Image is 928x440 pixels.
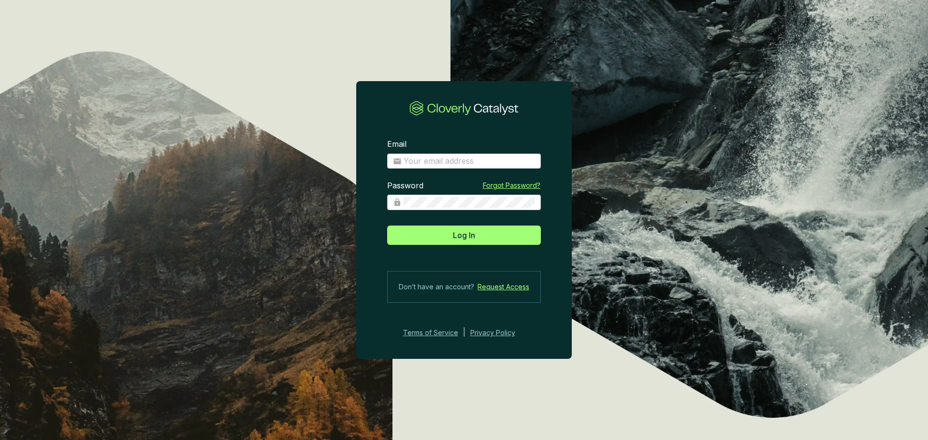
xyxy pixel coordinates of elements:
button: Log In [387,226,541,245]
input: Password [404,197,535,208]
img: npw-badge-icon-locked.svg [523,158,531,166]
label: Email [387,139,406,150]
input: Email [404,156,535,167]
a: Request Access [478,281,529,293]
label: Password [387,181,423,191]
div: | [463,327,465,339]
img: npw-badge-icon-locked.svg [523,199,531,207]
a: Forgot Password? [483,181,540,190]
a: Privacy Policy [470,327,528,339]
span: Log In [453,229,475,241]
span: Don’t have an account? [399,281,474,293]
a: Terms of Service [400,327,458,339]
